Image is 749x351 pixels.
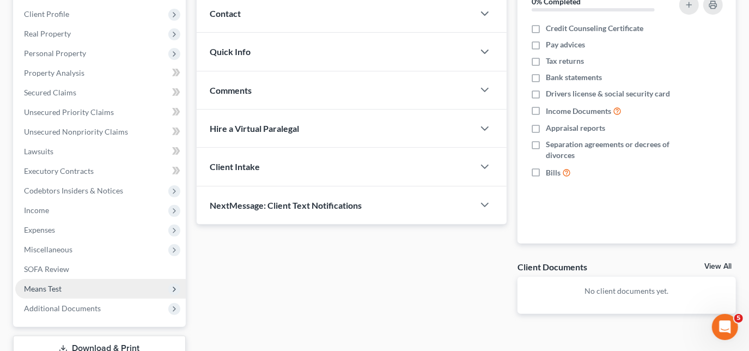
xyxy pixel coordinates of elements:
[546,88,670,99] span: Drivers license & social security card
[704,263,732,270] a: View All
[210,123,299,134] span: Hire a Virtual Paralegal
[526,286,727,296] p: No client documents yet.
[15,161,186,181] a: Executory Contracts
[712,314,738,340] iframe: Intercom live chat
[210,46,251,57] span: Quick Info
[546,139,672,161] span: Separation agreements or decrees of divorces
[210,8,241,19] span: Contact
[24,225,55,234] span: Expenses
[24,29,71,38] span: Real Property
[546,39,585,50] span: Pay advices
[15,102,186,122] a: Unsecured Priority Claims
[15,259,186,279] a: SOFA Review
[24,284,62,293] span: Means Test
[517,261,587,273] div: Client Documents
[24,304,101,313] span: Additional Documents
[546,56,584,66] span: Tax returns
[24,9,69,19] span: Client Profile
[24,68,84,77] span: Property Analysis
[15,142,186,161] a: Lawsuits
[546,72,602,83] span: Bank statements
[24,49,86,58] span: Personal Property
[546,23,643,34] span: Credit Counseling Certificate
[15,63,186,83] a: Property Analysis
[210,85,252,95] span: Comments
[24,166,94,175] span: Executory Contracts
[24,264,69,274] span: SOFA Review
[15,122,186,142] a: Unsecured Nonpriority Claims
[24,186,123,195] span: Codebtors Insiders & Notices
[24,88,76,97] span: Secured Claims
[24,205,49,215] span: Income
[546,106,611,117] span: Income Documents
[24,245,72,254] span: Miscellaneous
[546,123,605,134] span: Appraisal reports
[24,127,128,136] span: Unsecured Nonpriority Claims
[15,83,186,102] a: Secured Claims
[24,147,53,156] span: Lawsuits
[24,107,114,117] span: Unsecured Priority Claims
[734,314,743,323] span: 5
[210,200,362,210] span: NextMessage: Client Text Notifications
[546,167,561,178] span: Bills
[210,161,260,172] span: Client Intake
